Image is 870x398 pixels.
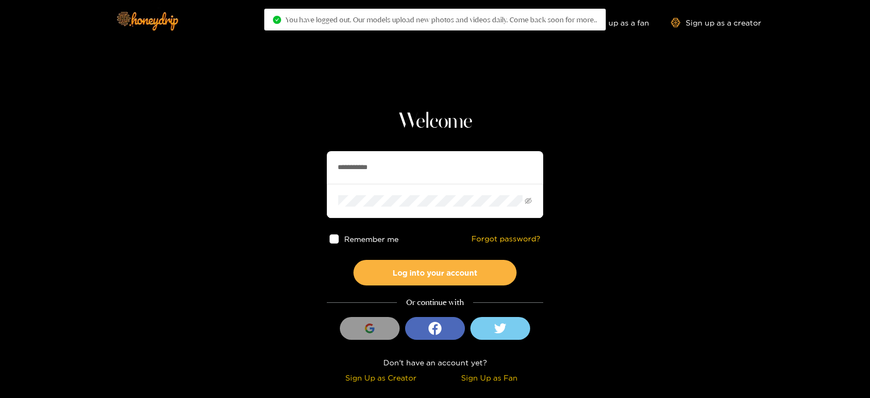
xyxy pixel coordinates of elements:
a: Sign up as a fan [575,18,649,27]
span: You have logged out. Our models upload new photos and videos daily. Come back soon for more.. [285,15,597,24]
div: Don't have an account yet? [327,356,543,369]
span: Remember me [344,235,399,243]
span: check-circle [273,16,281,24]
button: Log into your account [353,260,517,285]
h1: Welcome [327,109,543,135]
div: Or continue with [327,296,543,309]
a: Forgot password? [471,234,540,244]
span: eye-invisible [525,197,532,204]
div: Sign Up as Creator [330,371,432,384]
div: Sign Up as Fan [438,371,540,384]
a: Sign up as a creator [671,18,761,27]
